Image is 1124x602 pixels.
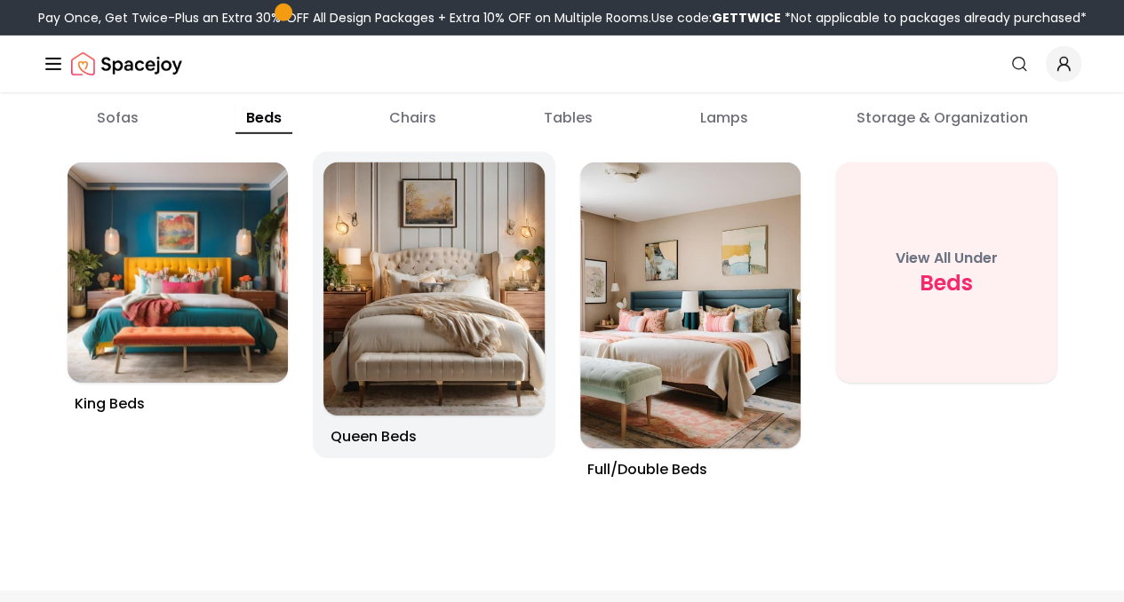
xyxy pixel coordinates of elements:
span: beds [920,269,973,297]
b: GETTWICE [712,9,781,27]
a: View All Underbeds [825,152,1067,492]
h3: Full/Double Beds [580,448,801,480]
h3: King Beds [68,383,288,415]
button: tables [533,102,603,134]
img: Queen Beds [318,156,550,423]
p: View All Under [895,248,997,269]
img: Spacejoy Logo [71,46,182,82]
button: lamps [690,102,759,134]
h3: Queen Beds [323,416,544,448]
a: King BedsKing Beds [57,152,299,425]
button: storage & organization [845,102,1038,134]
button: sofas [86,102,149,134]
a: Queen BedsQueen Beds [313,152,554,458]
a: Spacejoy [71,46,182,82]
span: *Not applicable to packages already purchased* [781,9,1087,27]
img: King Beds [68,162,288,383]
img: Full/Double Beds [580,162,801,449]
a: Full/Double BedsFull/Double Beds [570,152,811,492]
button: beds [235,102,292,134]
span: Use code: [651,9,781,27]
button: chairs [379,102,447,134]
div: Pay Once, Get Twice-Plus an Extra 30% OFF All Design Packages + Extra 10% OFF on Multiple Rooms. [38,9,1087,27]
nav: Global [43,36,1081,92]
